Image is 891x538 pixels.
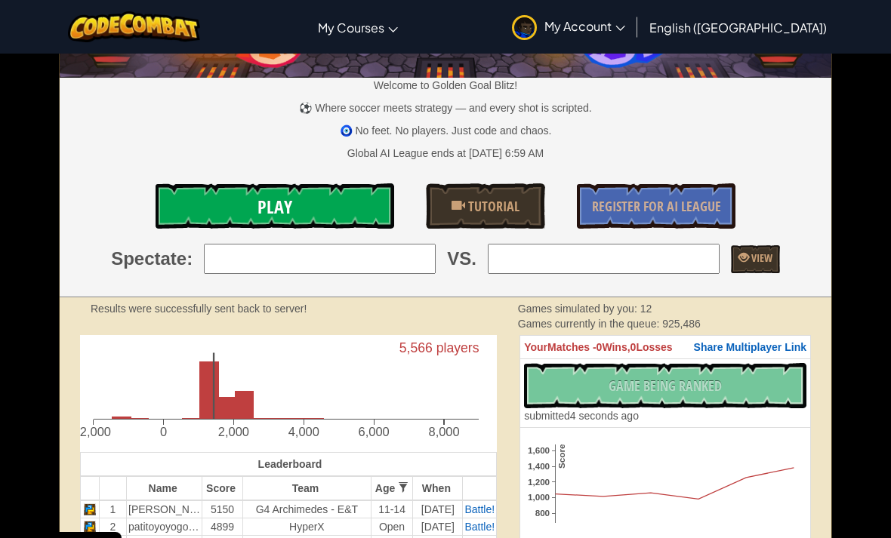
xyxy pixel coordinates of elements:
[127,476,202,500] th: Name
[76,425,111,438] text: -2,000
[524,408,639,423] div: 4 seconds ago
[242,518,371,536] td: HyperX
[399,341,479,356] text: 5,566 players
[187,246,193,272] span: :
[91,303,307,315] strong: Results were successfully sent back to server!
[60,100,831,115] p: ⚽ Where soccer meets strategy — and every shot is scripted.
[528,445,550,455] text: 1,600
[749,251,772,265] span: View
[694,341,806,353] span: Share Multiplayer Link
[202,500,243,518] td: 5150
[202,476,243,500] th: Score
[504,3,633,51] a: My Account
[111,246,187,272] span: Spectate
[347,146,544,161] div: Global AI League ends at [DATE] 6:59 AM
[60,78,831,93] p: Welcome to Golden Goal Blitz!
[68,11,200,42] img: CodeCombat logo
[359,425,390,438] text: 6,000
[413,476,463,500] th: When
[60,123,831,138] p: 🧿 No feet. No players. Just code and chaos.
[556,444,566,469] text: Score
[602,341,630,353] span: Wins,
[258,458,322,470] span: Leaderboard
[242,476,371,500] th: Team
[202,518,243,536] td: 4899
[520,336,811,359] th: 0 0
[592,197,721,216] span: Register for AI League
[642,7,834,48] a: English ([GEOGRAPHIC_DATA])
[218,425,249,438] text: 2,000
[524,341,547,353] span: Your
[413,518,463,536] td: [DATE]
[464,503,495,515] a: Battle!
[310,7,405,48] a: My Courses
[429,425,460,438] text: 8,000
[127,500,202,518] td: [PERSON_NAME]
[649,20,827,35] span: English ([GEOGRAPHIC_DATA])
[535,508,550,518] text: 800
[99,500,126,518] td: 1
[528,493,550,503] text: 1,000
[512,15,537,40] img: avatar
[99,518,126,536] td: 2
[528,477,550,487] text: 1,200
[465,197,519,216] span: Tutorial
[464,521,495,533] a: Battle!
[242,500,371,518] td: G4 Archimedes - E&T
[371,476,412,500] th: Age
[127,518,202,536] td: patitoyoyogo5000+gplus
[518,318,662,330] span: Games currently in the queue:
[371,518,412,536] td: Open
[544,18,625,34] span: My Account
[371,500,412,518] td: 11-14
[447,246,476,272] span: VS.
[636,341,672,353] span: Losses
[426,183,545,229] a: Tutorial
[547,341,597,353] span: Matches -
[160,425,167,438] text: 0
[640,303,652,315] span: 12
[528,461,550,471] text: 1,400
[577,183,735,229] a: Register for AI League
[257,195,292,219] span: Play
[318,20,384,35] span: My Courses
[413,500,463,518] td: [DATE]
[288,425,319,438] text: 4,000
[662,318,701,330] span: 925,486
[518,303,640,315] span: Games simulated by you:
[524,410,570,422] span: submitted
